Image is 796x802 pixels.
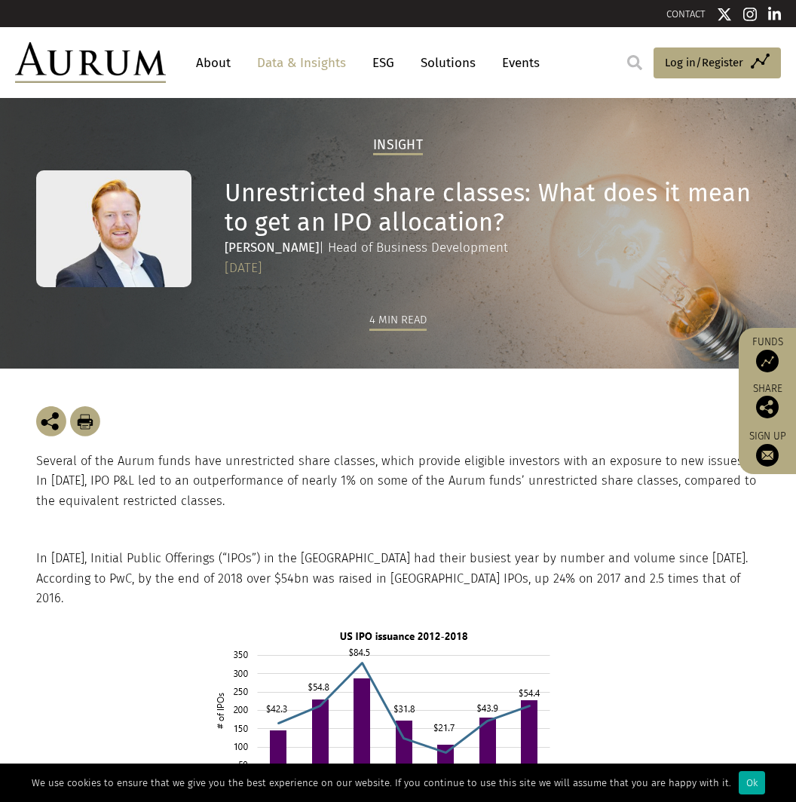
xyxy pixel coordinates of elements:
span: In [DATE], Initial Public Offerings (“IPOs”) in the [GEOGRAPHIC_DATA] had their busiest year by n... [36,551,748,605]
h1: Unrestricted share classes: What does it mean to get an IPO allocation? [225,179,756,237]
a: About [188,49,238,77]
img: Download Article [70,406,100,436]
p: Several of the Aurum funds have unrestricted share classes, which provide eligible investors with... [36,452,760,511]
a: CONTACT [666,8,706,20]
img: Instagram icon [743,7,757,22]
a: Sign up [746,430,788,467]
div: [DATE] [225,258,756,279]
a: Funds [746,335,788,372]
img: Share this post [756,396,779,418]
div: 4 min read [369,311,427,331]
img: Share this post [36,406,66,436]
div: Share [746,384,788,418]
a: Events [494,49,540,77]
a: Solutions [413,49,483,77]
div: Ok [739,771,765,794]
a: ESG [365,49,402,77]
h2: Insight [373,137,423,155]
img: Access Funds [756,350,779,372]
a: Data & Insights [250,49,354,77]
img: Linkedin icon [768,7,782,22]
img: Aurum [15,42,166,83]
strong: [PERSON_NAME] [225,240,319,256]
a: Log in/Register [654,47,781,79]
img: Sign up to our newsletter [756,444,779,467]
span: Log in/Register [665,54,743,72]
div: | Head of Business Development [225,237,756,258]
img: Twitter icon [717,7,732,22]
img: search.svg [627,55,642,70]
